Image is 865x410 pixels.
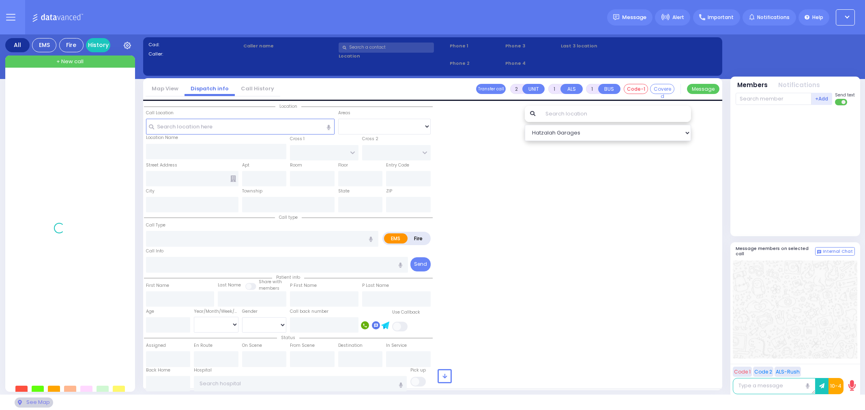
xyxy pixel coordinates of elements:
button: Message [687,84,719,94]
span: Send text [835,92,855,98]
span: Help [812,14,823,21]
a: Call History [235,85,280,92]
label: Gender [242,308,258,315]
button: Code 2 [753,367,773,377]
span: Alert [672,14,684,21]
img: comment-alt.png [817,250,821,254]
button: Code 1 [733,367,752,377]
button: UNIT [522,84,545,94]
div: EMS [32,38,56,52]
img: Logo [32,12,86,22]
h5: Message members on selected call [736,246,815,256]
label: Room [290,162,302,169]
span: Message [622,13,646,21]
label: P Last Name [362,282,389,289]
span: Other building occupants [230,175,236,182]
label: Cross 1 [290,136,305,142]
label: Street Address [146,162,177,169]
label: Call back number [290,308,328,315]
label: Township [242,188,262,194]
span: Phone 2 [450,60,502,67]
div: All [5,38,30,52]
span: Location [275,103,301,109]
span: Important [708,14,734,21]
div: Fire [59,38,84,52]
button: Internal Chat [815,247,855,256]
span: Phone 1 [450,43,502,49]
input: Search hospital [194,376,407,391]
button: Members [737,81,768,90]
label: Entry Code [386,162,409,169]
label: Back Home [146,367,170,374]
label: Last 3 location [561,43,639,49]
label: From Scene [290,342,315,349]
span: members [259,285,279,291]
button: Send [410,257,431,271]
label: Location Name [146,135,178,141]
input: Search location here [146,119,335,134]
label: Pick up [410,367,426,374]
button: +Add [811,93,833,105]
button: 10-4 [829,378,844,394]
label: Location [339,53,447,60]
span: Phone 3 [505,43,558,49]
span: + New call [56,58,84,66]
button: Covered [650,84,674,94]
button: Code-1 [624,84,648,94]
label: Hospital [194,367,212,374]
label: First Name [146,282,169,289]
img: message.svg [613,14,619,20]
span: Status [277,335,299,341]
label: In Service [386,342,407,349]
span: Call type [275,214,302,220]
label: Apt [242,162,249,169]
label: Last Name [218,282,241,288]
a: Dispatch info [185,85,235,92]
input: Search location [540,106,691,122]
button: ALS [560,84,583,94]
div: Year/Month/Week/Day [194,308,238,315]
label: Caller name [243,43,336,49]
label: ZIP [386,188,392,194]
label: Cad: [148,41,241,48]
label: P First Name [290,282,317,289]
label: Use Callback [392,309,420,316]
input: Search a contact [339,43,434,53]
label: Fire [407,233,430,243]
label: Call Info [146,248,163,254]
label: Call Location [146,110,174,116]
label: Call Type [146,222,165,228]
small: Share with [259,279,282,285]
label: Assigned [146,342,166,349]
span: Phone 4 [505,60,558,67]
label: EMS [384,233,408,243]
label: Caller: [148,51,241,58]
label: On Scene [242,342,262,349]
button: Transfer call [476,84,506,94]
label: En Route [194,342,212,349]
a: Map View [146,85,185,92]
span: Notifications [757,14,790,21]
input: Search member [736,93,811,105]
label: City [146,188,155,194]
label: Turn off text [835,98,848,106]
div: See map [15,397,53,408]
label: Cross 2 [362,136,378,142]
label: Age [146,308,154,315]
label: State [338,188,350,194]
label: Areas [338,110,350,116]
span: Internal Chat [823,249,853,254]
button: BUS [598,84,620,94]
span: Patient info [272,274,304,280]
label: Floor [338,162,348,169]
button: ALS-Rush [775,367,801,377]
button: Notifications [778,81,820,90]
a: History [86,38,110,52]
label: Destination [338,342,363,349]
